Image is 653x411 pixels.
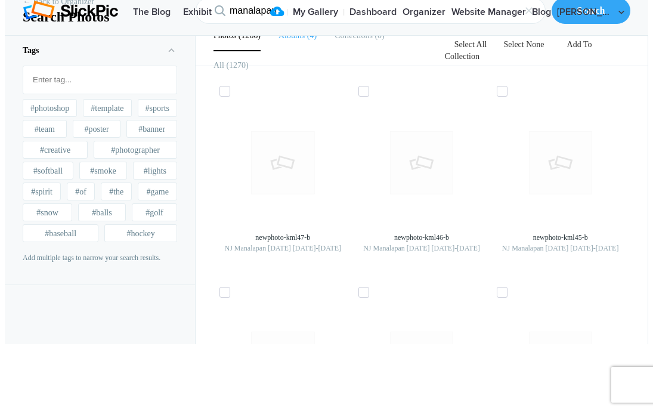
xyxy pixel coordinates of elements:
[358,243,485,254] div: NJ Manalapan [DATE] [DATE]-[DATE]
[23,46,39,55] b: Tags
[45,228,76,240] span: #baseball
[138,123,165,135] span: #banner
[358,232,485,243] div: newphoto-kml46-b
[90,165,116,177] span: #smoke
[146,207,163,219] span: #golf
[35,123,55,135] span: #team
[497,40,552,49] a: Select None
[224,61,249,70] span: 1270
[109,186,123,198] span: #the
[213,61,224,70] b: All
[219,243,346,254] div: NJ Manalapan [DATE] [DATE]-[DATE]
[92,207,112,219] span: #balls
[111,144,160,156] span: #photographer
[126,228,154,240] span: #hockey
[40,144,70,156] span: #creative
[497,243,624,254] div: NJ Manalapan [DATE] [DATE]-[DATE]
[36,207,58,219] span: #snow
[23,252,177,263] p: Add multiple tags to narrow your search results.
[147,186,169,198] span: #game
[33,165,63,177] span: #softball
[91,103,123,115] span: #template
[30,103,69,115] span: #photoshop
[23,66,177,94] mat-chip-list: Fruit selection
[146,103,169,115] span: #sports
[75,186,86,198] span: #of
[447,40,494,49] a: Select All
[144,165,166,177] span: #lights
[31,186,52,198] span: #spirit
[219,232,346,243] div: newphoto-kml47-b
[84,123,109,135] span: #poster
[29,69,171,91] input: Enter tag...
[497,232,624,243] div: newphoto-kml45-b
